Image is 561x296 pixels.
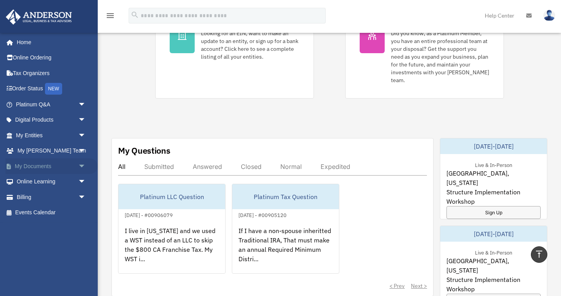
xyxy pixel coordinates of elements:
[5,127,98,143] a: My Entitiesarrow_drop_down
[280,163,302,170] div: Normal
[118,145,170,156] div: My Questions
[5,81,98,97] a: Order StatusNEW
[106,11,115,20] i: menu
[201,29,299,61] div: Looking for an EIN, want to make an update to an entity, or sign up for a bank account? Click her...
[531,246,547,263] a: vertical_align_top
[78,127,94,144] span: arrow_drop_down
[232,184,339,274] a: Platinum Tax Question[DATE] - #00905120If I have a non-spouse inheritted Traditional IRA, That mu...
[78,97,94,113] span: arrow_drop_down
[446,206,541,219] a: Sign Up
[446,275,541,294] span: Structure Implementation Workshop
[321,163,350,170] div: Expedited
[5,174,98,190] a: Online Learningarrow_drop_down
[78,158,94,174] span: arrow_drop_down
[78,189,94,205] span: arrow_drop_down
[446,256,541,275] span: [GEOGRAPHIC_DATA], [US_STATE]
[106,14,115,20] a: menu
[155,4,314,99] a: My Entities Looking for an EIN, want to make an update to an entity, or sign up for a bank accoun...
[469,248,518,256] div: Live & In-Person
[5,65,98,81] a: Tax Organizers
[144,163,174,170] div: Submitted
[118,184,226,274] a: Platinum LLC Question[DATE] - #00906079I live in [US_STATE] and we used a WST instead of an LLC t...
[5,143,98,159] a: My [PERSON_NAME] Teamarrow_drop_down
[232,220,339,281] div: If I have a non-spouse inheritted Traditional IRA, That must make an annual Required Minimum Dist...
[4,9,74,25] img: Anderson Advisors Platinum Portal
[345,4,504,99] a: My [PERSON_NAME] Team Did you know, as a Platinum Member, you have an entire professional team at...
[5,158,98,174] a: My Documentsarrow_drop_down
[241,163,262,170] div: Closed
[78,174,94,190] span: arrow_drop_down
[440,226,547,242] div: [DATE]-[DATE]
[440,138,547,154] div: [DATE]-[DATE]
[78,143,94,159] span: arrow_drop_down
[118,163,125,170] div: All
[131,11,139,19] i: search
[446,169,541,187] span: [GEOGRAPHIC_DATA], [US_STATE]
[5,189,98,205] a: Billingarrow_drop_down
[5,205,98,221] a: Events Calendar
[118,184,225,209] div: Platinum LLC Question
[45,83,62,95] div: NEW
[193,163,222,170] div: Answered
[391,29,489,84] div: Did you know, as a Platinum Member, you have an entire professional team at your disposal? Get th...
[5,112,98,128] a: Digital Productsarrow_drop_down
[5,34,94,50] a: Home
[5,97,98,112] a: Platinum Q&Aarrow_drop_down
[232,184,339,209] div: Platinum Tax Question
[118,220,225,281] div: I live in [US_STATE] and we used a WST instead of an LLC to skip the $800 CA Franchise Tax. My WS...
[534,249,544,259] i: vertical_align_top
[469,160,518,169] div: Live & In-Person
[5,50,98,66] a: Online Ordering
[446,187,541,206] span: Structure Implementation Workshop
[232,210,293,219] div: [DATE] - #00905120
[78,112,94,128] span: arrow_drop_down
[118,210,179,219] div: [DATE] - #00906079
[543,10,555,21] img: User Pic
